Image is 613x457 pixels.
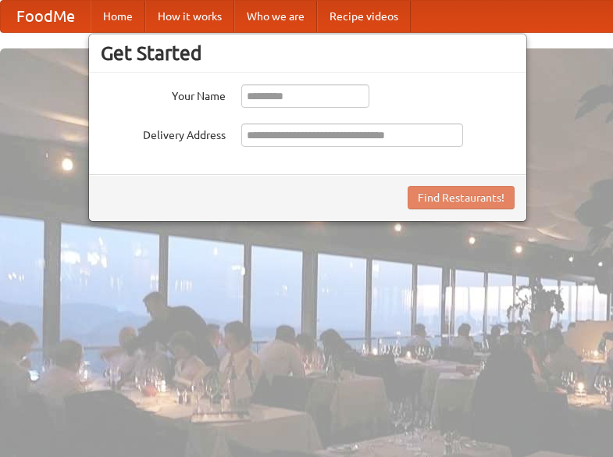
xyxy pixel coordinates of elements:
[145,1,234,32] a: How it works
[234,1,317,32] a: Who we are
[408,186,515,209] button: Find Restaurants!
[101,41,515,65] h3: Get Started
[317,1,411,32] a: Recipe videos
[1,1,91,32] a: FoodMe
[91,1,145,32] a: Home
[101,123,226,143] label: Delivery Address
[101,84,226,104] label: Your Name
